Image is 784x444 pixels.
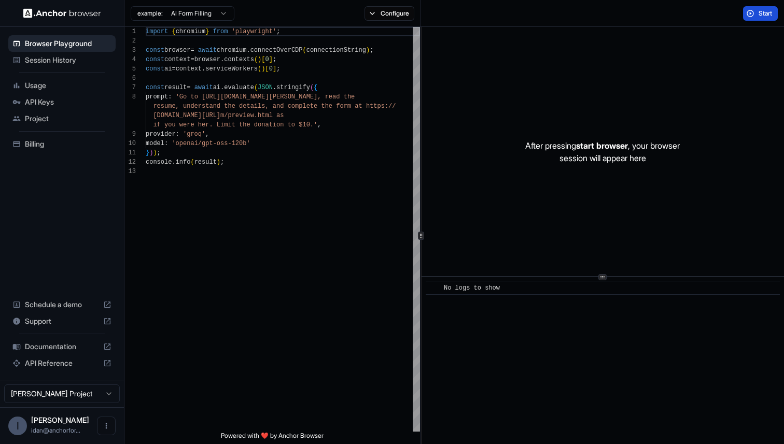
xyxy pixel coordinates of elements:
[8,296,116,313] div: Schedule a demo
[269,56,273,63] span: ]
[317,121,321,128] span: ,
[332,93,355,101] span: ad the
[124,167,136,176] div: 13
[153,103,340,110] span: resume, understand the details, and complete the f
[124,64,136,74] div: 5
[124,92,136,102] div: 8
[190,47,194,54] span: =
[137,9,163,18] span: example:
[250,47,303,54] span: connectOverCDP
[220,84,224,91] span: .
[213,28,228,35] span: from
[8,52,116,68] div: Session History
[431,283,436,293] span: ​
[273,65,276,73] span: ]
[146,140,164,147] span: model
[124,55,136,64] div: 4
[146,65,164,73] span: const
[314,84,317,91] span: {
[124,148,136,157] div: 11
[576,140,628,151] span: start browser
[365,6,415,21] button: Configure
[8,313,116,330] div: Support
[25,341,99,352] span: Documentation
[146,159,172,166] span: console
[8,417,27,435] div: I
[254,56,258,63] span: (
[146,131,176,138] span: provider
[258,56,261,63] span: )
[172,140,250,147] span: 'openai/gpt-oss-120b'
[176,65,202,73] span: context
[25,97,111,107] span: API Keys
[124,36,136,46] div: 2
[25,316,99,326] span: Support
[187,84,190,91] span: =
[265,56,269,63] span: 0
[31,416,89,424] span: Idan Raman
[146,28,168,35] span: import
[25,113,111,124] span: Project
[146,149,149,156] span: }
[221,432,324,444] span: Powered with ❤️ by Anchor Browser
[194,56,220,63] span: browser
[194,159,217,166] span: result
[303,47,306,54] span: (
[164,140,168,147] span: :
[258,65,261,73] span: (
[164,47,190,54] span: browser
[25,299,99,310] span: Schedule a demo
[276,28,280,35] span: ;
[176,131,179,138] span: :
[124,130,136,139] div: 9
[202,65,205,73] span: .
[25,38,111,49] span: Browser Playground
[254,84,258,91] span: (
[157,149,161,156] span: ;
[153,112,220,119] span: [DOMAIN_NAME][URL]
[273,56,276,63] span: ;
[246,47,250,54] span: .
[8,110,116,127] div: Project
[25,55,111,65] span: Session History
[172,65,175,73] span: =
[743,6,778,21] button: Start
[265,65,269,73] span: [
[759,9,773,18] span: Start
[224,56,254,63] span: contexts
[183,131,205,138] span: 'groq'
[273,84,276,91] span: .
[261,56,265,63] span: [
[306,47,366,54] span: connectionString
[164,65,172,73] span: ai
[366,47,370,54] span: )
[205,131,209,138] span: ,
[8,35,116,52] div: Browser Playground
[213,84,220,91] span: ai
[23,8,101,18] img: Anchor Logo
[176,28,206,35] span: chromium
[164,56,190,63] span: context
[220,112,284,119] span: m/preview.html as
[25,139,111,149] span: Billing
[205,65,258,73] span: serviceWorkers
[172,159,175,166] span: .
[164,84,187,91] span: result
[172,28,175,35] span: {
[176,93,332,101] span: 'Go to [URL][DOMAIN_NAME][PERSON_NAME], re
[153,121,317,128] span: if you were her. Limit the donation to $10.'
[190,159,194,166] span: (
[194,84,213,91] span: await
[153,149,157,156] span: )
[8,338,116,355] div: Documentation
[269,65,273,73] span: 0
[525,139,680,164] p: After pressing , your browser session will appear here
[258,84,273,91] span: JSON
[224,84,254,91] span: evaluate
[124,74,136,83] div: 6
[168,93,172,101] span: :
[232,28,276,35] span: 'playwright'
[190,56,194,63] span: =
[8,355,116,371] div: API Reference
[97,417,116,435] button: Open menu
